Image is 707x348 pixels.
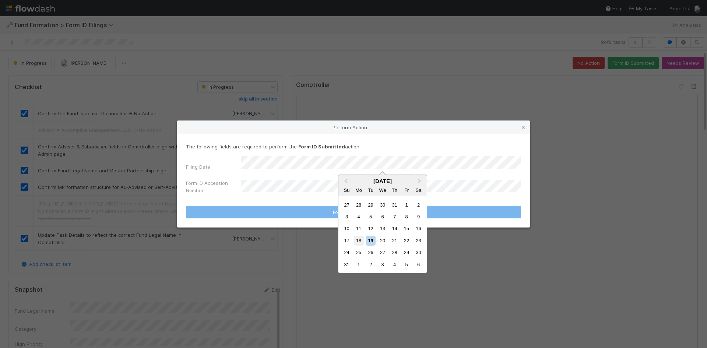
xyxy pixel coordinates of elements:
[401,200,411,210] div: Choose Friday, August 1st, 2025
[342,224,352,233] div: Choose Sunday, August 10th, 2025
[338,175,427,273] div: Choose Date
[401,185,411,195] div: Friday
[414,247,423,257] div: Choose Saturday, August 30th, 2025
[186,163,210,171] label: Filing Date
[366,260,376,270] div: Choose Tuesday, September 2nd, 2025
[366,247,376,257] div: Choose Tuesday, August 26th, 2025
[414,200,423,210] div: Choose Saturday, August 2nd, 2025
[354,224,364,233] div: Choose Monday, August 11th, 2025
[354,260,364,270] div: Choose Monday, September 1st, 2025
[390,247,400,257] div: Choose Thursday, August 28th, 2025
[414,224,423,233] div: Choose Saturday, August 16th, 2025
[390,224,400,233] div: Choose Thursday, August 14th, 2025
[354,200,364,210] div: Choose Monday, July 28th, 2025
[366,236,376,246] div: Choose Tuesday, August 19th, 2025
[354,247,364,257] div: Choose Monday, August 25th, 2025
[401,260,411,270] div: Choose Friday, September 5th, 2025
[186,143,521,150] p: The following fields are required to perform the action:
[414,176,426,187] button: Next Month
[342,185,352,195] div: Sunday
[298,144,345,150] strong: Form ID Submitted
[390,260,400,270] div: Choose Thursday, September 4th, 2025
[377,212,387,222] div: Choose Wednesday, August 6th, 2025
[342,236,352,246] div: Choose Sunday, August 17th, 2025
[390,236,400,246] div: Choose Thursday, August 21st, 2025
[377,224,387,233] div: Choose Wednesday, August 13th, 2025
[342,212,352,222] div: Choose Sunday, August 3rd, 2025
[414,185,423,195] div: Saturday
[414,236,423,246] div: Choose Saturday, August 23rd, 2025
[186,206,521,218] button: Form ID Submitted
[414,212,423,222] div: Choose Saturday, August 9th, 2025
[366,212,376,222] div: Choose Tuesday, August 5th, 2025
[339,176,351,187] button: Previous Month
[401,212,411,222] div: Choose Friday, August 8th, 2025
[377,236,387,246] div: Choose Wednesday, August 20th, 2025
[366,185,376,195] div: Tuesday
[354,185,364,195] div: Monday
[366,200,376,210] div: Choose Tuesday, July 29th, 2025
[342,260,352,270] div: Choose Sunday, August 31st, 2025
[354,212,364,222] div: Choose Monday, August 4th, 2025
[390,212,400,222] div: Choose Thursday, August 7th, 2025
[342,247,352,257] div: Choose Sunday, August 24th, 2025
[401,236,411,246] div: Choose Friday, August 22nd, 2025
[401,247,411,257] div: Choose Friday, August 29th, 2025
[186,179,241,194] label: Form ID Accession Number
[377,185,387,195] div: Wednesday
[177,121,530,134] div: Perform Action
[377,247,387,257] div: Choose Wednesday, August 27th, 2025
[390,185,400,195] div: Thursday
[414,260,423,270] div: Choose Saturday, September 6th, 2025
[338,178,427,184] div: [DATE]
[401,224,411,233] div: Choose Friday, August 15th, 2025
[366,224,376,233] div: Choose Tuesday, August 12th, 2025
[342,200,352,210] div: Choose Sunday, July 27th, 2025
[377,260,387,270] div: Choose Wednesday, September 3rd, 2025
[354,236,364,246] div: Choose Monday, August 18th, 2025
[390,200,400,210] div: Choose Thursday, July 31st, 2025
[377,200,387,210] div: Choose Wednesday, July 30th, 2025
[341,199,424,271] div: Month August, 2025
